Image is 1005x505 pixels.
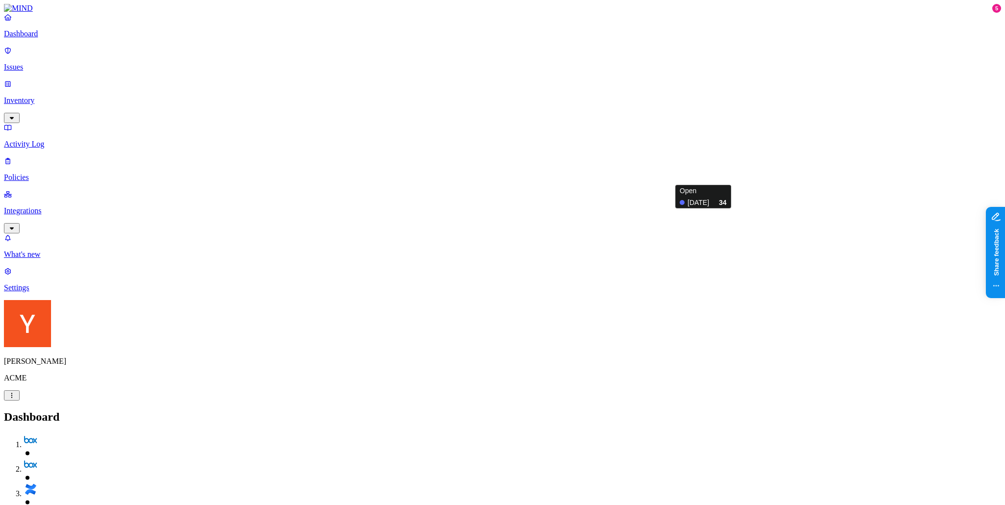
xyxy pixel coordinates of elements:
img: svg%3e [24,482,37,496]
p: Inventory [4,96,1001,105]
a: Inventory [4,79,1001,122]
a: What's new [4,233,1001,259]
a: MIND [4,4,1001,13]
a: Settings [4,267,1001,292]
a: Integrations [4,190,1001,232]
p: Activity Log [4,140,1001,149]
img: Yoav Shaked [4,300,51,347]
p: Issues [4,63,1001,72]
a: Policies [4,156,1001,182]
p: [PERSON_NAME] [4,357,1001,366]
p: What's new [4,250,1001,259]
p: Dashboard [4,29,1001,38]
a: Activity Log [4,123,1001,149]
img: svg%3e [24,433,37,447]
p: ACME [4,374,1001,382]
div: 5 [992,4,1001,13]
h2: Dashboard [4,410,1001,424]
img: svg%3e [24,458,37,472]
a: Issues [4,46,1001,72]
p: Integrations [4,206,1001,215]
p: Policies [4,173,1001,182]
p: Settings [4,283,1001,292]
a: Dashboard [4,13,1001,38]
img: MIND [4,4,33,13]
